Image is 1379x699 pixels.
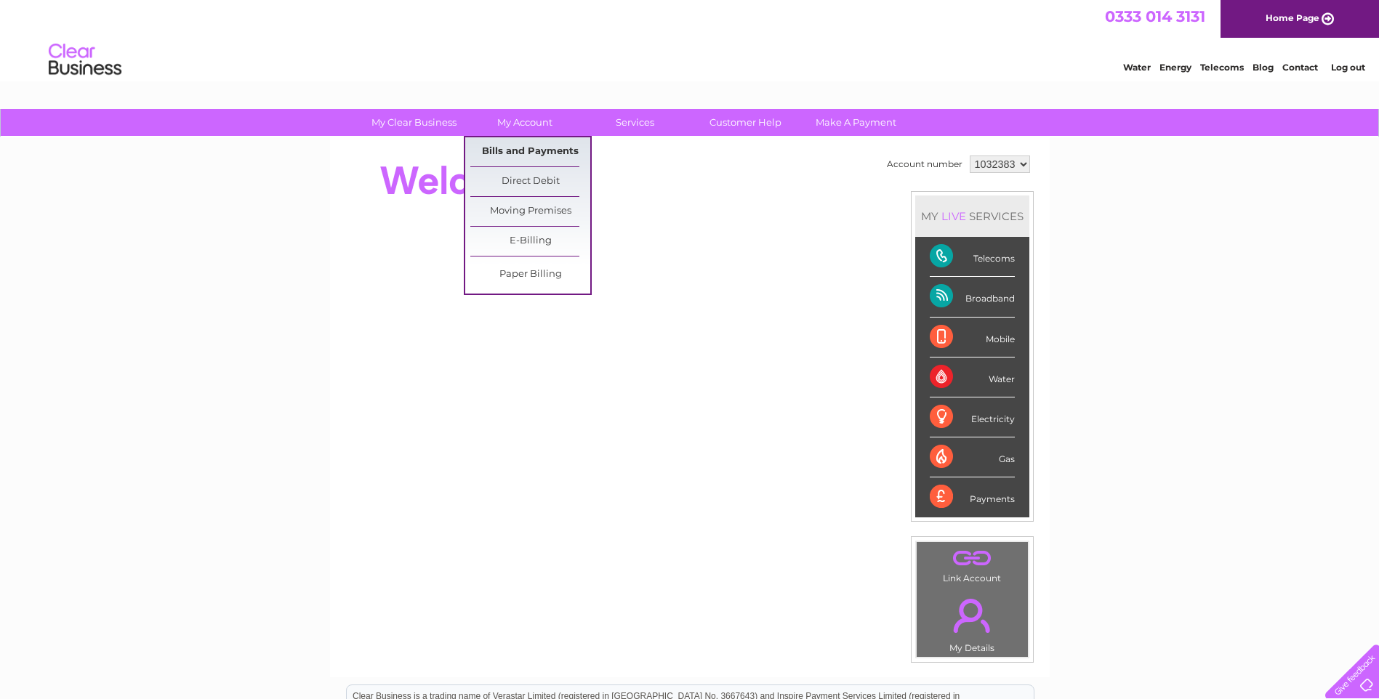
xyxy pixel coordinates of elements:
[470,260,590,289] a: Paper Billing
[930,397,1015,437] div: Electricity
[916,586,1029,658] td: My Details
[465,109,584,136] a: My Account
[796,109,916,136] a: Make A Payment
[1105,7,1205,25] a: 0333 014 3131
[1331,62,1365,73] a: Log out
[930,357,1015,397] div: Water
[930,477,1015,517] div: Payments
[470,167,590,196] a: Direct Debit
[920,546,1024,571] a: .
[930,318,1015,357] div: Mobile
[930,437,1015,477] div: Gas
[915,195,1029,237] div: MY SERVICES
[916,541,1029,587] td: Link Account
[347,8,1034,70] div: Clear Business is a trading name of Verastar Limited (registered in [GEOGRAPHIC_DATA] No. 3667643...
[1200,62,1244,73] a: Telecoms
[470,227,590,256] a: E-Billing
[686,109,805,136] a: Customer Help
[354,109,474,136] a: My Clear Business
[930,277,1015,317] div: Broadband
[1253,62,1274,73] a: Blog
[1282,62,1318,73] a: Contact
[575,109,695,136] a: Services
[920,590,1024,641] a: .
[938,209,969,223] div: LIVE
[470,197,590,226] a: Moving Premises
[1159,62,1191,73] a: Energy
[48,38,122,82] img: logo.png
[883,152,966,177] td: Account number
[930,237,1015,277] div: Telecoms
[470,137,590,166] a: Bills and Payments
[1123,62,1151,73] a: Water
